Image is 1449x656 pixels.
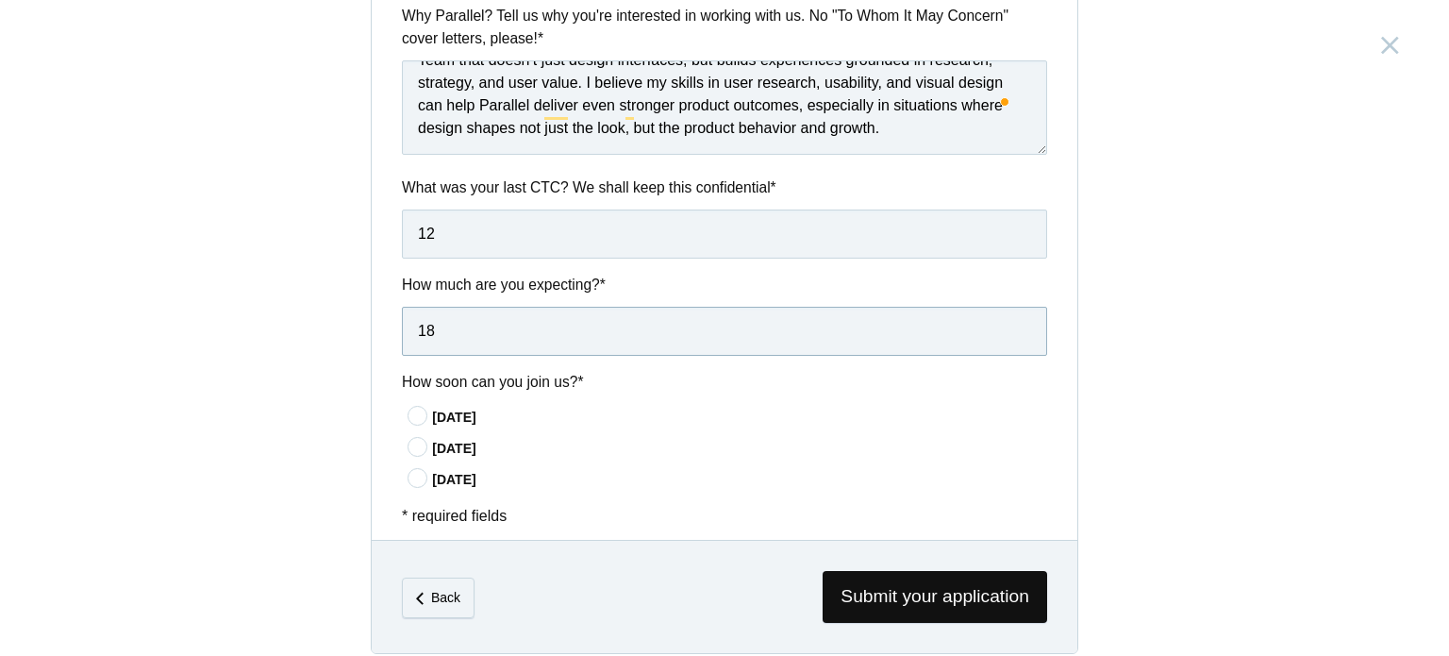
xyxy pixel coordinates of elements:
em: Back [431,590,460,605]
span: Submit your application [823,571,1047,623]
textarea: To enrich screen reader interactions, please activate Accessibility in Grammarly extension settings [402,60,1047,155]
div: [DATE] [432,408,1047,428]
label: How soon can you join us? [402,371,1047,393]
label: Why Parallel? Tell us why you're interested in working with us. No "To Whom It May Concern" cover... [402,5,1047,49]
span: * required fields [402,508,507,524]
div: [DATE] [432,439,1047,459]
label: How much are you expecting? [402,274,1047,295]
div: [DATE] [432,470,1047,490]
label: What was your last CTC? We shall keep this confidential [402,177,1047,198]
